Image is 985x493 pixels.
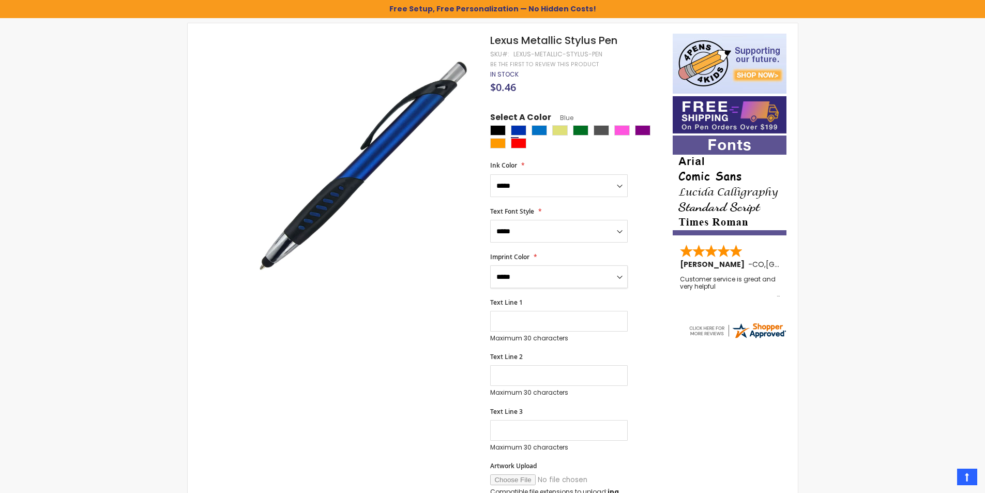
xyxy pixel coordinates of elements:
div: Red [511,138,526,148]
a: Be the first to review this product [490,61,599,68]
span: Ink Color [490,161,517,170]
iframe: Google Customer Reviews [900,465,985,493]
div: Purple [635,125,650,136]
span: Text Line 3 [490,407,523,416]
div: Pink [614,125,630,136]
span: [PERSON_NAME] [680,259,748,270]
span: Text Line 2 [490,352,523,361]
div: Gunmetal [594,125,609,136]
img: font-personalization-examples [673,136,786,235]
span: - , [748,259,842,270]
img: 4pens 4 kids [673,34,786,94]
div: Green [573,125,588,136]
p: Maximum 30 characters [490,389,628,397]
div: Blue [511,125,526,136]
span: CO [752,259,764,270]
div: Black [490,125,506,136]
span: Imprint Color [490,252,529,261]
div: Orange [490,138,506,148]
img: 4pens.com widget logo [688,321,787,340]
span: Select A Color [490,112,551,126]
div: Availability [490,70,519,79]
img: lexus_metallic_side_blue_1.jpg [240,49,477,285]
span: Lexus Metallic Stylus Pen [490,33,617,48]
span: In stock [490,70,519,79]
img: Free shipping on orders over $199 [673,96,786,133]
div: Blue Light [532,125,547,136]
div: Lexus-Metallic-Stylus-Pen [513,50,602,58]
span: Text Font Style [490,207,534,216]
p: Maximum 30 characters [490,443,628,452]
span: [GEOGRAPHIC_DATA] [766,259,842,270]
span: $0.46 [490,80,516,94]
div: Customer service is great and very helpful [680,276,780,298]
span: Blue [551,113,573,122]
span: Artwork Upload [490,461,537,470]
span: Text Line 1 [490,298,523,307]
strong: SKU [490,50,509,58]
a: 4pens.com certificate URL [688,333,787,342]
div: Gold [552,125,568,136]
p: Maximum 30 characters [490,334,628,342]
